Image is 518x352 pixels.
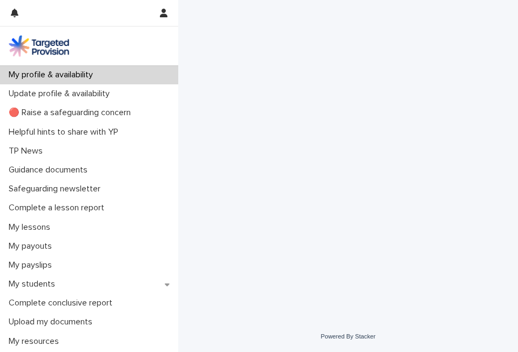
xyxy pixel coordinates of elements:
p: My payslips [4,260,60,270]
img: M5nRWzHhSzIhMunXDL62 [9,35,69,57]
p: TP News [4,146,51,156]
p: Upload my documents [4,317,101,327]
p: My profile & availability [4,70,102,80]
p: Complete a lesson report [4,203,113,213]
p: My resources [4,336,68,347]
p: My students [4,279,64,289]
p: Safeguarding newsletter [4,184,109,194]
p: Helpful hints to share with YP [4,127,127,137]
p: 🔴 Raise a safeguarding concern [4,108,139,118]
p: My payouts [4,241,60,251]
p: Complete conclusive report [4,298,121,308]
p: My lessons [4,222,59,233]
p: Guidance documents [4,165,96,175]
p: Update profile & availability [4,89,118,99]
a: Powered By Stacker [321,333,375,340]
